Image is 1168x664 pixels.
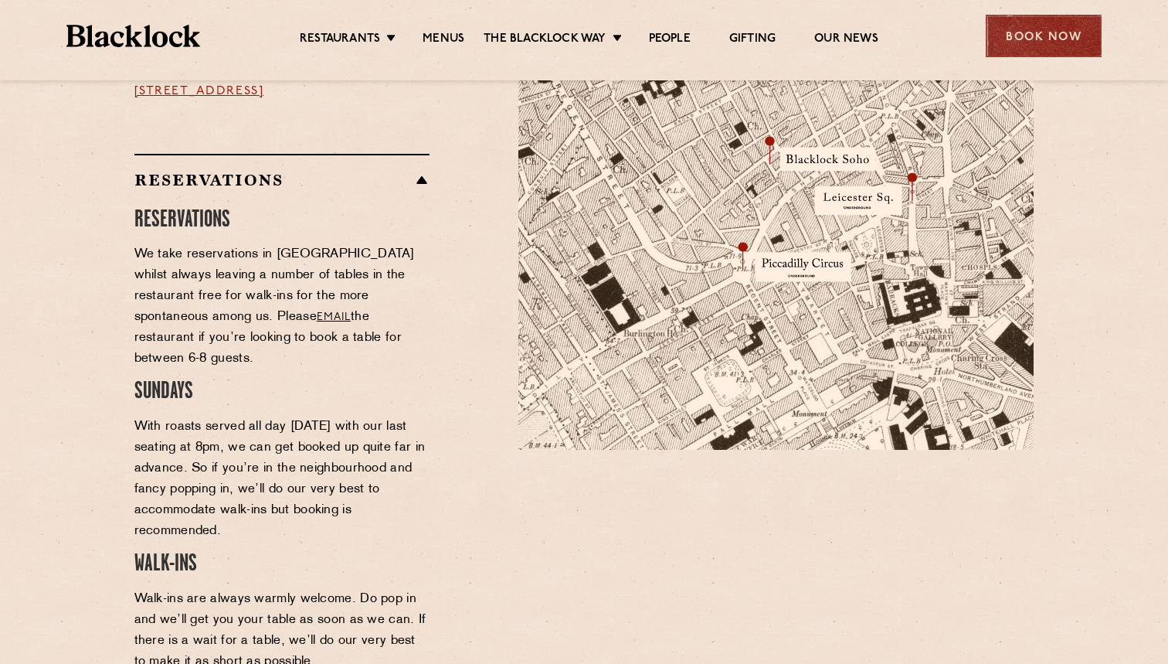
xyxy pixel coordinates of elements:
img: BL_Textured_Logo-footer-cropped.svg [66,25,200,47]
a: The Blacklock Way [484,32,606,49]
h2: Reservations [134,171,430,189]
p: We take reservations in [GEOGRAPHIC_DATA] whilst always leaving a number of tables in the restaur... [134,244,430,369]
a: Our News [814,32,878,49]
a: Restaurants [300,32,380,49]
a: Gifting [729,32,776,49]
span: SUNDAYS [134,381,193,403]
a: People [649,32,691,49]
a: [STREET_ADDRESS] [134,85,264,97]
a: Menus [423,32,464,49]
div: Book Now [986,15,1102,57]
span: RESERVATIONS [134,209,230,231]
a: email [317,312,351,323]
p: With roasts served all day [DATE] with our last seating at 8pm, we can get booked up quite far in... [134,417,430,542]
span: WALK-INS [134,553,197,575]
